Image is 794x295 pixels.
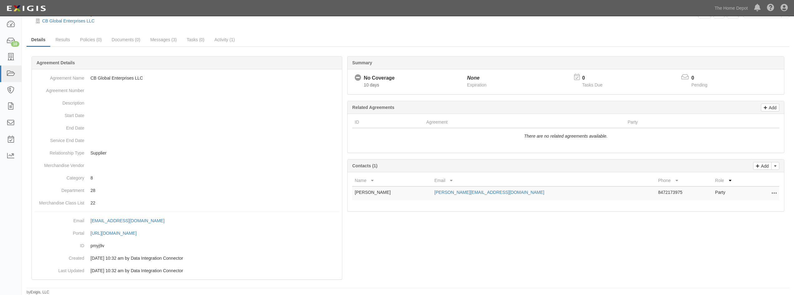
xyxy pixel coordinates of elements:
dt: Start Date [34,109,84,119]
p: 22 [90,200,339,206]
b: Summary [352,60,372,65]
small: by [27,290,49,295]
a: Documents (0) [107,33,145,46]
dt: Relationship Type [34,147,84,156]
dt: Agreement Number [34,84,84,94]
dd: Supplier [34,147,339,159]
span: Expiration [467,82,486,87]
div: 10 [11,41,19,47]
td: Party [713,186,754,200]
div: No Coverage [364,75,395,82]
p: Add [759,162,769,170]
a: Add [753,162,772,170]
th: Email [432,175,655,186]
dt: Description [34,97,84,106]
dt: ID [34,239,84,249]
th: Name [352,175,432,186]
dt: Last Updated [34,264,84,274]
span: Tasks Due [582,82,602,87]
a: CB Global Enterprises LLC [42,18,95,23]
p: 28 [90,187,339,194]
th: Agreement [424,116,625,128]
b: Contacts (1) [352,163,378,168]
p: 0 [582,75,610,82]
dd: [DATE] 10:32 am by Data Integration Connector [34,252,339,264]
p: 0 [691,75,715,82]
i: Help Center - Complianz [767,4,774,12]
dt: Merchandise Class List [34,197,84,206]
dd: [DATE] 10:32 am by Data Integration Connector [34,264,339,277]
th: Phone [655,175,713,186]
a: Exigis, LLC [31,290,49,294]
a: Add [761,104,779,111]
span: Pending [691,82,707,87]
dt: Category [34,172,84,181]
span: Since 09/15/2025 [364,82,379,87]
div: [EMAIL_ADDRESS][DOMAIN_NAME] [90,218,164,224]
p: Add [767,104,777,111]
a: Policies (0) [76,33,106,46]
td: 8472173975 [655,186,713,200]
td: [PERSON_NAME] [352,186,432,200]
dt: Agreement Name [34,72,84,81]
b: Related Agreements [352,105,394,110]
a: Tasks (0) [182,33,209,46]
th: Party [625,116,741,128]
a: Activity (1) [210,33,239,46]
dt: Department [34,184,84,194]
a: Results [51,33,75,46]
a: [URL][DOMAIN_NAME] [90,231,144,236]
dd: pmyj9v [34,239,339,252]
dt: Service End Date [34,134,84,144]
dt: Email [34,214,84,224]
dd: CB Global Enterprises LLC [34,72,339,84]
dt: Created [34,252,84,261]
i: No Coverage [355,75,361,81]
th: ID [352,116,424,128]
a: The Home Depot [711,2,751,14]
dt: End Date [34,122,84,131]
a: [EMAIL_ADDRESS][DOMAIN_NAME] [90,218,171,223]
i: There are no related agreements available. [524,134,608,139]
dt: Portal [34,227,84,236]
p: 8 [90,175,339,181]
a: Details [27,33,50,47]
a: [PERSON_NAME][EMAIL_ADDRESS][DOMAIN_NAME] [434,190,544,195]
img: logo-5460c22ac91f19d4615b14bd174203de0afe785f0fc80cf4dbbc73dc1793850b.png [5,3,48,14]
a: Messages (3) [146,33,182,46]
dt: Merchandise Vendor [34,159,84,169]
th: Role [713,175,754,186]
b: Agreement Details [37,60,75,65]
i: None [467,75,480,81]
